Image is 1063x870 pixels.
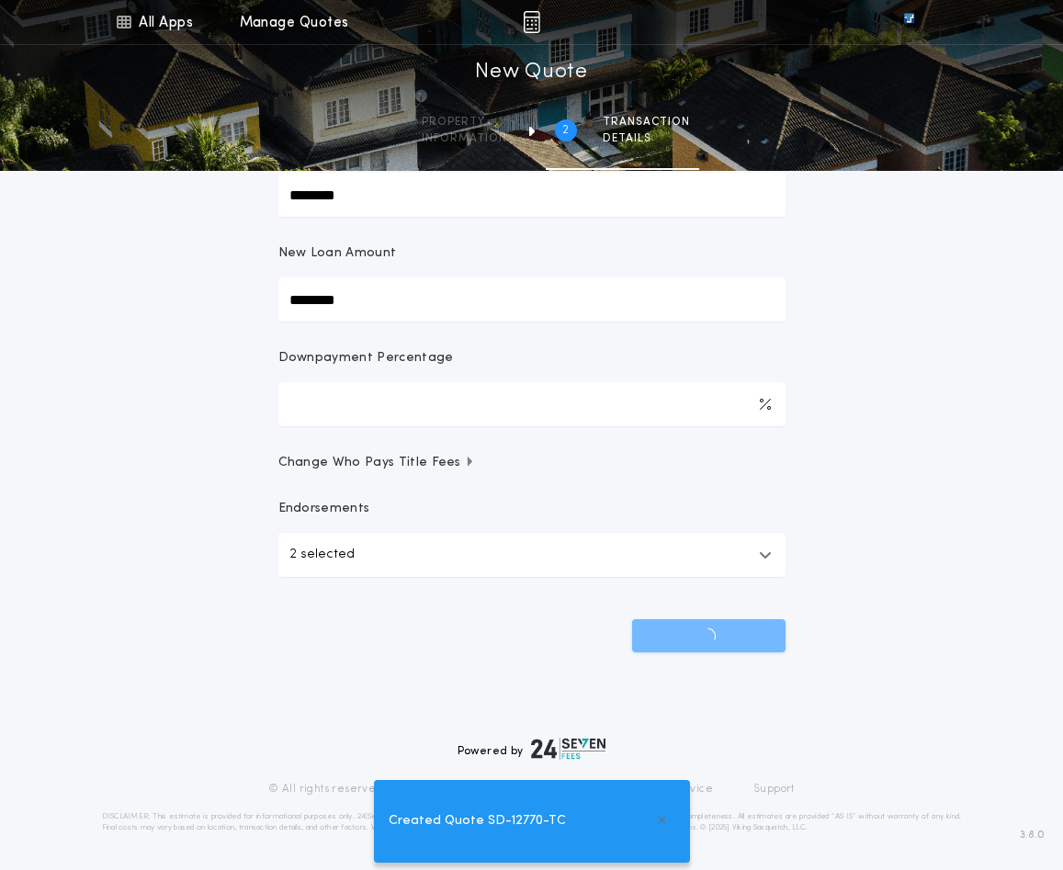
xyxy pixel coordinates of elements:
p: New Loan Amount [278,244,397,263]
button: 2 selected [278,533,786,577]
input: Downpayment Percentage [278,382,786,426]
span: Change Who Pays Title Fees [278,454,476,472]
p: 2 selected [289,544,355,566]
input: New Loan Amount [278,277,786,322]
img: vs-icon [870,13,947,31]
span: Transaction [603,115,690,130]
img: img [523,11,540,33]
button: Change Who Pays Title Fees [278,454,786,472]
span: information [422,131,507,146]
h1: New Quote [475,58,587,87]
div: Powered by [458,738,606,760]
img: logo [531,738,606,760]
span: Created Quote SD-12770-TC [389,811,566,831]
p: Downpayment Percentage [278,349,454,367]
span: details [603,131,690,146]
p: Endorsements [278,500,786,518]
input: Sale Price [278,173,786,217]
h2: 2 [562,123,569,138]
span: Property [422,115,507,130]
